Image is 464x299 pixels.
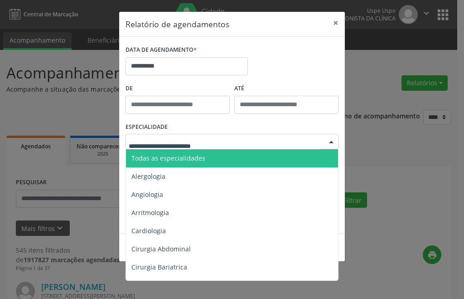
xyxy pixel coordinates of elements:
[327,12,345,34] button: Close
[131,226,166,235] span: Cardiologia
[131,245,191,253] span: Cirurgia Abdominal
[126,120,168,134] label: ESPECIALIDADE
[131,190,163,199] span: Angiologia
[126,82,230,96] label: De
[131,172,165,181] span: Alergologia
[234,82,338,96] label: ATÉ
[131,154,205,162] span: Todas as especialidades
[131,263,187,271] span: Cirurgia Bariatrica
[126,18,229,30] h5: Relatório de agendamentos
[126,43,197,57] label: DATA DE AGENDAMENTO
[131,208,169,217] span: Arritmologia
